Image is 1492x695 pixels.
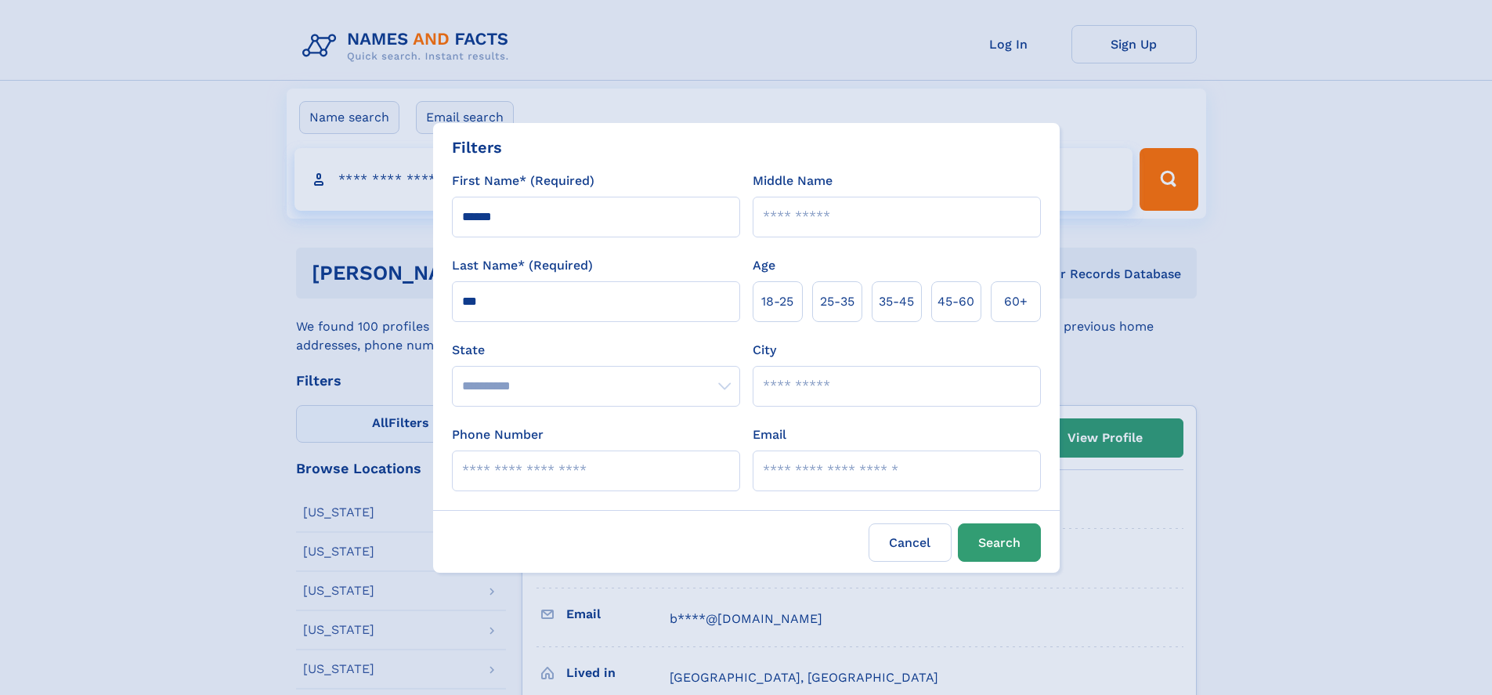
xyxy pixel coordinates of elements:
[452,256,593,275] label: Last Name* (Required)
[753,341,776,360] label: City
[820,292,854,311] span: 25‑35
[869,523,952,562] label: Cancel
[753,256,775,275] label: Age
[753,172,833,190] label: Middle Name
[452,172,594,190] label: First Name* (Required)
[452,425,544,444] label: Phone Number
[879,292,914,311] span: 35‑45
[1004,292,1028,311] span: 60+
[761,292,793,311] span: 18‑25
[452,136,502,159] div: Filters
[937,292,974,311] span: 45‑60
[958,523,1041,562] button: Search
[452,341,740,360] label: State
[753,425,786,444] label: Email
